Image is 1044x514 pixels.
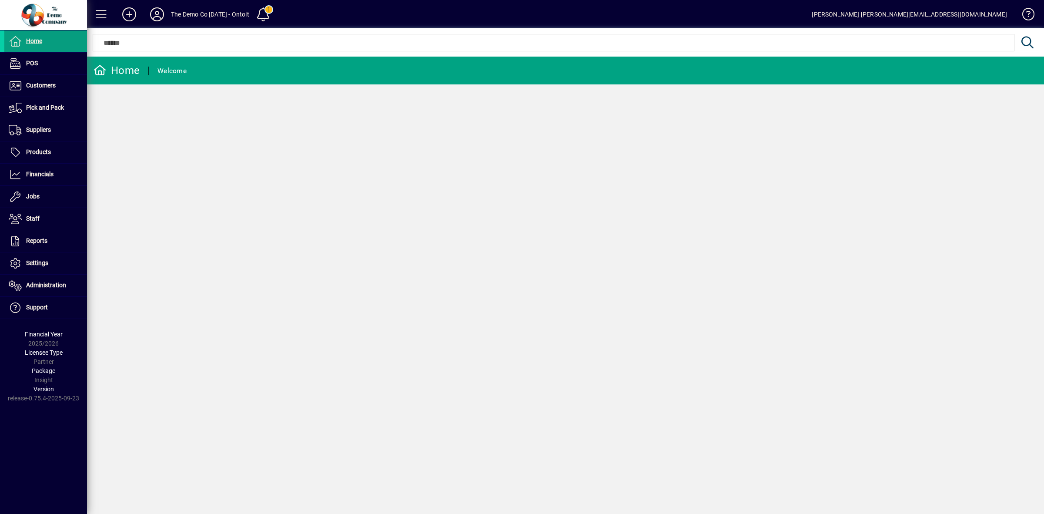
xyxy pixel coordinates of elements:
[4,164,87,185] a: Financials
[157,64,187,78] div: Welcome
[4,119,87,141] a: Suppliers
[4,275,87,296] a: Administration
[4,97,87,119] a: Pick and Pack
[26,148,51,155] span: Products
[26,215,40,222] span: Staff
[25,331,63,338] span: Financial Year
[33,386,54,393] span: Version
[4,230,87,252] a: Reports
[25,349,63,356] span: Licensee Type
[26,304,48,311] span: Support
[143,7,171,22] button: Profile
[26,259,48,266] span: Settings
[94,64,140,77] div: Home
[26,282,66,289] span: Administration
[4,53,87,74] a: POS
[26,126,51,133] span: Suppliers
[4,75,87,97] a: Customers
[26,37,42,44] span: Home
[115,7,143,22] button: Add
[26,193,40,200] span: Jobs
[26,171,54,178] span: Financials
[1016,2,1033,30] a: Knowledge Base
[812,7,1007,21] div: [PERSON_NAME] [PERSON_NAME][EMAIL_ADDRESS][DOMAIN_NAME]
[26,237,47,244] span: Reports
[32,367,55,374] span: Package
[26,104,64,111] span: Pick and Pack
[4,141,87,163] a: Products
[4,252,87,274] a: Settings
[4,297,87,319] a: Support
[171,7,249,21] div: The Demo Co [DATE] - Ontoit
[4,208,87,230] a: Staff
[26,60,38,67] span: POS
[4,186,87,208] a: Jobs
[26,82,56,89] span: Customers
